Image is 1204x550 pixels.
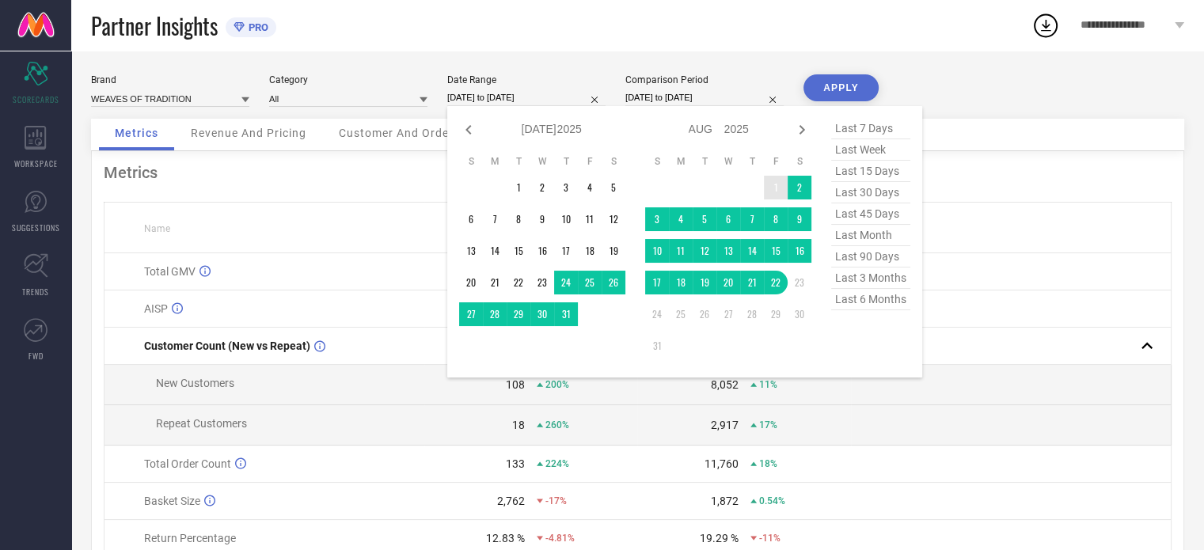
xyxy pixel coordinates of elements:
span: New Customers [156,377,234,389]
td: Sun Jul 06 2025 [459,207,483,231]
span: Revenue And Pricing [191,127,306,139]
td: Sun Jul 27 2025 [459,302,483,326]
td: Fri Jul 11 2025 [578,207,602,231]
th: Thursday [554,155,578,168]
span: 0.54% [759,495,785,506]
div: Date Range [447,74,606,85]
span: Customer And Orders [339,127,460,139]
td: Sun Aug 17 2025 [645,271,669,294]
div: 19.29 % [700,532,739,544]
div: Next month [792,120,811,139]
td: Wed Jul 16 2025 [530,239,554,263]
td: Thu Aug 28 2025 [740,302,764,326]
td: Sat Aug 09 2025 [788,207,811,231]
div: 2,762 [497,495,525,507]
td: Tue Jul 01 2025 [507,176,530,199]
input: Select comparison period [625,89,784,106]
span: -17% [545,495,567,506]
td: Mon Aug 04 2025 [669,207,693,231]
td: Tue Aug 26 2025 [693,302,716,326]
td: Mon Jul 21 2025 [483,271,507,294]
td: Mon Jul 14 2025 [483,239,507,263]
div: 11,760 [705,457,739,470]
th: Friday [578,155,602,168]
span: 200% [545,379,569,390]
button: APPLY [803,74,879,101]
th: Monday [483,155,507,168]
td: Fri Jul 18 2025 [578,239,602,263]
span: 11% [759,379,777,390]
span: Partner Insights [91,9,218,42]
td: Wed Aug 13 2025 [716,239,740,263]
td: Thu Aug 14 2025 [740,239,764,263]
td: Mon Jul 28 2025 [483,302,507,326]
td: Wed Jul 30 2025 [530,302,554,326]
td: Thu Jul 17 2025 [554,239,578,263]
td: Wed Aug 27 2025 [716,302,740,326]
td: Sat Aug 02 2025 [788,176,811,199]
span: last 45 days [831,203,910,225]
td: Sun Aug 03 2025 [645,207,669,231]
td: Mon Aug 25 2025 [669,302,693,326]
th: Tuesday [507,155,530,168]
span: Basket Size [144,495,200,507]
span: last 3 months [831,267,910,289]
div: 133 [506,457,525,470]
span: last month [831,225,910,246]
span: Repeat Customers [156,417,247,430]
div: Previous month [459,120,478,139]
td: Sat Aug 16 2025 [788,239,811,263]
td: Tue Aug 05 2025 [693,207,716,231]
span: FWD [28,350,44,362]
span: 18% [759,458,777,469]
td: Sun Jul 20 2025 [459,271,483,294]
td: Tue Jul 22 2025 [507,271,530,294]
td: Mon Aug 18 2025 [669,271,693,294]
span: Customer Count (New vs Repeat) [144,339,310,352]
td: Sun Jul 13 2025 [459,239,483,263]
th: Tuesday [693,155,716,168]
div: 12.83 % [486,532,525,544]
td: Wed Jul 09 2025 [530,207,554,231]
th: Wednesday [530,155,554,168]
td: Sat Jul 12 2025 [602,207,625,231]
td: Fri Aug 29 2025 [764,302,788,326]
th: Friday [764,155,788,168]
td: Thu Aug 07 2025 [740,207,764,231]
th: Sunday [645,155,669,168]
span: last 90 days [831,246,910,267]
td: Wed Aug 20 2025 [716,271,740,294]
td: Fri Aug 15 2025 [764,239,788,263]
span: last 6 months [831,289,910,310]
td: Sat Jul 05 2025 [602,176,625,199]
div: 2,917 [711,419,739,431]
td: Tue Jul 08 2025 [507,207,530,231]
td: Thu Jul 24 2025 [554,271,578,294]
th: Saturday [788,155,811,168]
span: 17% [759,419,777,431]
div: Metrics [104,163,1172,182]
span: Name [144,223,170,234]
span: last 15 days [831,161,910,182]
span: -11% [759,533,781,544]
span: 260% [545,419,569,431]
td: Fri Aug 01 2025 [764,176,788,199]
th: Thursday [740,155,764,168]
td: Sat Aug 23 2025 [788,271,811,294]
div: 1,872 [711,495,739,507]
th: Sunday [459,155,483,168]
td: Sun Aug 31 2025 [645,334,669,358]
td: Sat Jul 19 2025 [602,239,625,263]
td: Sat Jul 26 2025 [602,271,625,294]
th: Saturday [602,155,625,168]
span: SUGGESTIONS [12,222,60,233]
td: Wed Aug 06 2025 [716,207,740,231]
div: 108 [506,378,525,391]
span: WORKSPACE [14,157,58,169]
div: Open download list [1031,11,1060,40]
span: AISP [144,302,168,315]
td: Sun Aug 10 2025 [645,239,669,263]
div: Brand [91,74,249,85]
td: Fri Aug 08 2025 [764,207,788,231]
td: Mon Aug 11 2025 [669,239,693,263]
